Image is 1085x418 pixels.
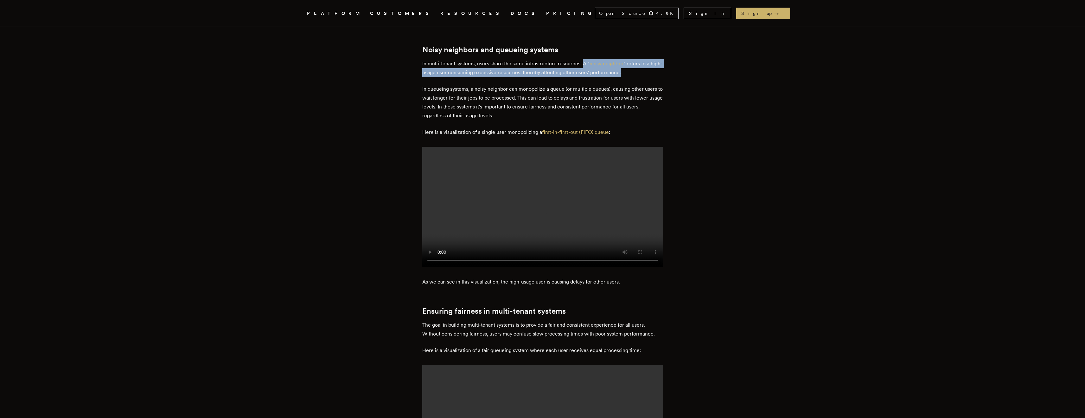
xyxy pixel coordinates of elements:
span: Open Source [599,10,646,16]
a: Sign In [684,8,731,19]
h2: Ensuring fairness in multi-tenant systems [422,307,663,316]
a: first-in-first-out (FIFO) queue [542,129,609,135]
a: Sign up [736,8,790,19]
button: RESOURCES [440,10,503,17]
p: In multi-tenant systems, users share the same infrastructure resources. A " " refers to a high-us... [422,59,663,77]
span: → [774,10,785,16]
h2: Noisy neighbors and queueing systems [422,45,663,54]
p: As we can see in this visualization, the high-usage user is causing delays for other users. [422,278,663,286]
p: In queueing systems, a noisy neighbor can monopolize a queue (or multiple queues), causing other ... [422,85,663,120]
button: PLATFORM [307,10,362,17]
p: The goal in building multi-tenant systems is to provide a fair and consistent experience for all ... [422,321,663,338]
a: PRICING [546,10,595,17]
span: 4.9 K [656,10,677,16]
a: CUSTOMERS [370,10,433,17]
p: Here is a visualization of a single user monopolizing a : [422,128,663,137]
a: noisy neighbor [590,61,623,67]
a: DOCS [511,10,539,17]
p: Here is a visualization of a fair queueing system where each user receives equal processing time: [422,346,663,355]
